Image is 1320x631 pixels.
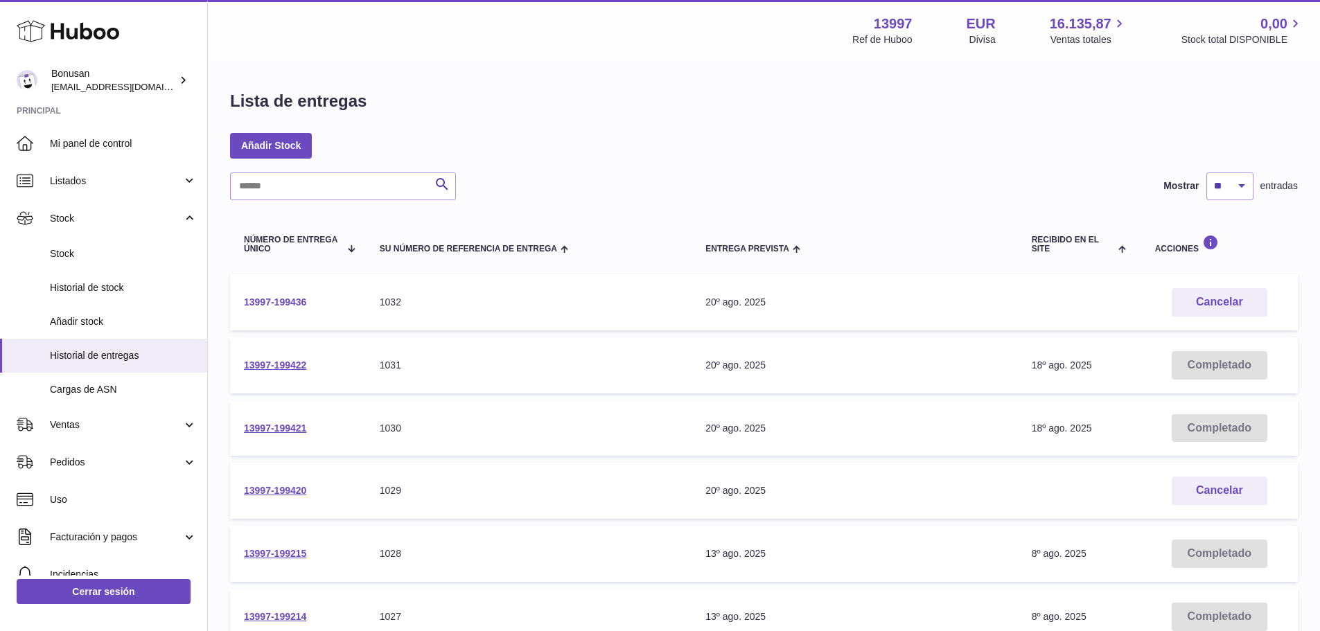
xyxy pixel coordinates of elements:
span: 18º ago. 2025 [1032,359,1092,371]
span: Stock total DISPONIBLE [1181,33,1303,46]
div: 1031 [380,359,678,372]
span: Incidencias [50,568,197,581]
span: 18º ago. 2025 [1032,423,1092,434]
div: Bonusan [51,67,176,94]
span: Stock [50,212,182,225]
a: Añadir Stock [230,133,312,158]
span: 16.135,87 [1050,15,1111,33]
span: Mi panel de control [50,137,197,150]
button: Cancelar [1172,477,1267,505]
button: Cancelar [1172,288,1267,317]
div: 1030 [380,422,678,435]
div: 13º ago. 2025 [705,547,1003,560]
strong: 13997 [874,15,913,33]
span: 8º ago. 2025 [1032,611,1086,622]
div: 1032 [380,296,678,309]
span: Listados [50,175,182,188]
a: 16.135,87 Ventas totales [1050,15,1127,46]
a: 13997-199214 [244,611,306,622]
div: 20º ago. 2025 [705,422,1003,435]
span: Añadir stock [50,315,197,328]
span: Su número de referencia de entrega [380,245,557,254]
span: entradas [1260,179,1298,193]
span: [EMAIL_ADDRESS][DOMAIN_NAME] [51,81,204,92]
a: 0,00 Stock total DISPONIBLE [1181,15,1303,46]
div: 20º ago. 2025 [705,359,1003,372]
strong: EUR [966,15,995,33]
span: Pedidos [50,456,182,469]
span: Historial de stock [50,281,197,294]
div: 1029 [380,484,678,497]
div: Ref de Huboo [852,33,912,46]
span: Entrega prevista [705,245,789,254]
div: Divisa [969,33,996,46]
div: 1027 [380,610,678,623]
span: Ventas totales [1050,33,1127,46]
a: 13997-199422 [244,359,306,371]
span: Uso [50,493,197,506]
img: info@bonusan.es [17,70,37,91]
div: 20º ago. 2025 [705,296,1003,309]
div: 1028 [380,547,678,560]
div: Acciones [1155,235,1284,254]
h1: Lista de entregas [230,90,367,112]
div: 13º ago. 2025 [705,610,1003,623]
a: 13997-199420 [244,485,306,496]
span: Stock [50,247,197,260]
span: Ventas [50,418,182,432]
label: Mostrar [1163,179,1199,193]
span: Facturación y pagos [50,531,182,544]
span: 8º ago. 2025 [1032,548,1086,559]
a: Cerrar sesión [17,579,191,604]
span: Recibido en el site [1032,235,1116,254]
a: 13997-199421 [244,423,306,434]
a: 13997-199436 [244,296,306,308]
div: 20º ago. 2025 [705,484,1003,497]
span: Cargas de ASN [50,383,197,396]
span: Número de entrega único [244,235,340,254]
span: 0,00 [1260,15,1287,33]
a: 13997-199215 [244,548,306,559]
span: Historial de entregas [50,349,197,362]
